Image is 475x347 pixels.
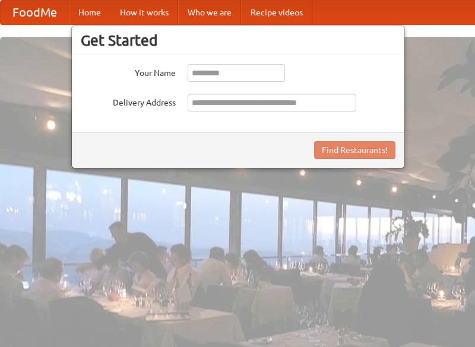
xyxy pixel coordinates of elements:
a: Home [69,1,110,24]
label: Delivery Address [81,94,176,109]
a: How it works [110,1,178,24]
h3: Get Started [81,31,395,49]
a: Recipe videos [241,1,312,24]
button: Find Restaurants! [314,141,395,159]
a: Who we are [178,1,241,24]
a: FoodMe [1,1,69,24]
label: Your Name [81,64,176,79]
